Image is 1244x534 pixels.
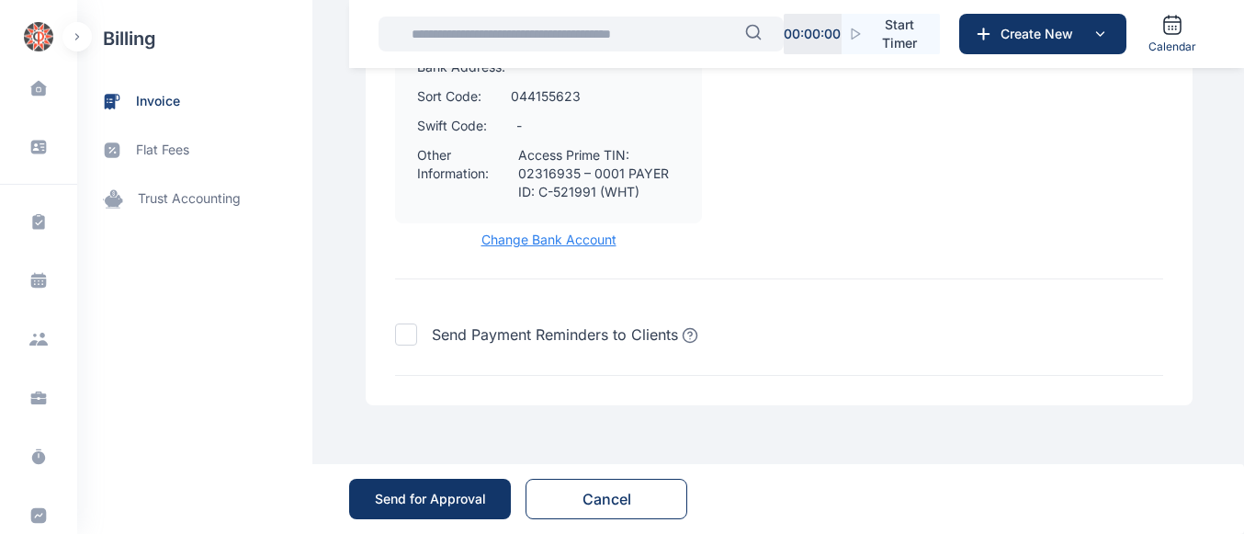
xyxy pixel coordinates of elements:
button: Cancel [526,479,687,519]
span: invoice [136,92,180,111]
button: Start Timer [842,14,940,54]
span: flat fees [136,141,189,160]
span: Start Timer [874,16,925,52]
button: Send for Approval [349,479,511,519]
span: Create New [993,25,1089,43]
span: Change Bank Account [395,231,702,249]
button: Create New [959,14,1126,54]
span: Calendar [1148,40,1196,54]
a: invoice [77,77,312,126]
div: Send for Approval [375,490,486,508]
p: 00 : 00 : 00 [784,25,841,43]
a: trust accounting [77,175,312,223]
p: Other Information: [417,146,489,201]
p: - [516,117,522,135]
p: 044155623 [511,87,581,106]
p: Swift Code: [417,117,487,135]
span: trust accounting [138,189,241,209]
p: Sort Code: [417,87,481,106]
p: Access Prime TIN: 02316935 – 0001 PAYER ID: C-521991 (WHT) [518,146,680,201]
p: Send Payment Reminders to Clients [432,324,678,346]
a: flat fees [77,126,312,175]
a: Calendar [1141,6,1204,62]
